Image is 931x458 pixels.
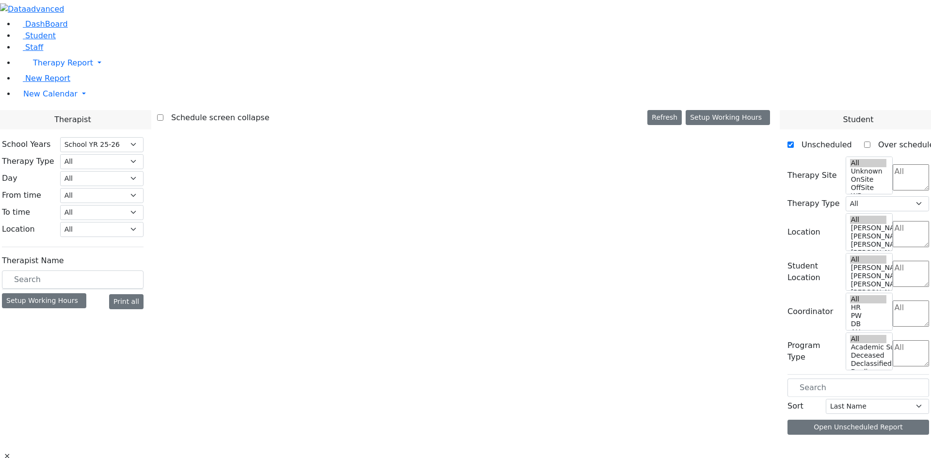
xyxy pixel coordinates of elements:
[23,89,78,98] span: New Calendar
[893,221,929,247] textarea: Search
[787,400,803,412] label: Sort
[850,240,887,249] option: [PERSON_NAME] 3
[25,31,56,40] span: Student
[54,114,91,126] span: Therapist
[109,294,144,309] button: Print all
[787,306,833,317] label: Coordinator
[16,19,68,29] a: DashBoard
[850,216,887,224] option: All
[850,360,887,368] option: Declassified
[787,226,820,238] label: Location
[787,260,840,284] label: Student Location
[2,293,86,308] div: Setup Working Hours
[850,272,887,280] option: [PERSON_NAME] 4
[2,206,30,218] label: To time
[647,110,682,125] button: Refresh
[16,74,70,83] a: New Report
[16,43,43,52] a: Staff
[25,74,70,83] span: New Report
[893,300,929,327] textarea: Search
[850,295,887,303] option: All
[850,224,887,232] option: [PERSON_NAME] 5
[893,164,929,190] textarea: Search
[2,223,35,235] label: Location
[686,110,770,125] button: Setup Working Hours
[33,58,93,67] span: Therapy Report
[850,175,887,184] option: OnSite
[25,19,68,29] span: DashBoard
[787,170,837,181] label: Therapy Site
[2,139,50,150] label: School Years
[16,31,56,40] a: Student
[850,312,887,320] option: PW
[850,335,887,343] option: All
[2,156,54,167] label: Therapy Type
[787,340,840,363] label: Program Type
[850,249,887,257] option: [PERSON_NAME] 2
[16,84,931,104] a: New Calendar
[2,255,64,267] label: Therapist Name
[787,198,840,209] label: Therapy Type
[850,264,887,272] option: [PERSON_NAME] 5
[16,53,931,73] a: Therapy Report
[794,137,852,153] label: Unscheduled
[893,340,929,366] textarea: Search
[2,173,17,184] label: Day
[787,379,929,397] input: Search
[25,43,43,52] span: Staff
[850,368,887,376] option: Declines
[850,184,887,192] option: OffSite
[850,192,887,200] option: WP
[850,255,887,264] option: All
[850,343,887,351] option: Academic Support
[850,328,887,336] option: AH
[850,303,887,312] option: HR
[843,114,873,126] span: Student
[893,261,929,287] textarea: Search
[850,288,887,297] option: [PERSON_NAME] 2
[2,270,144,289] input: Search
[850,167,887,175] option: Unknown
[850,159,887,167] option: All
[850,320,887,328] option: DB
[787,420,929,435] button: Open Unscheduled Report
[850,351,887,360] option: Deceased
[850,232,887,240] option: [PERSON_NAME] 4
[850,280,887,288] option: [PERSON_NAME] 3
[2,190,41,201] label: From time
[163,110,270,126] label: Schedule screen collapse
